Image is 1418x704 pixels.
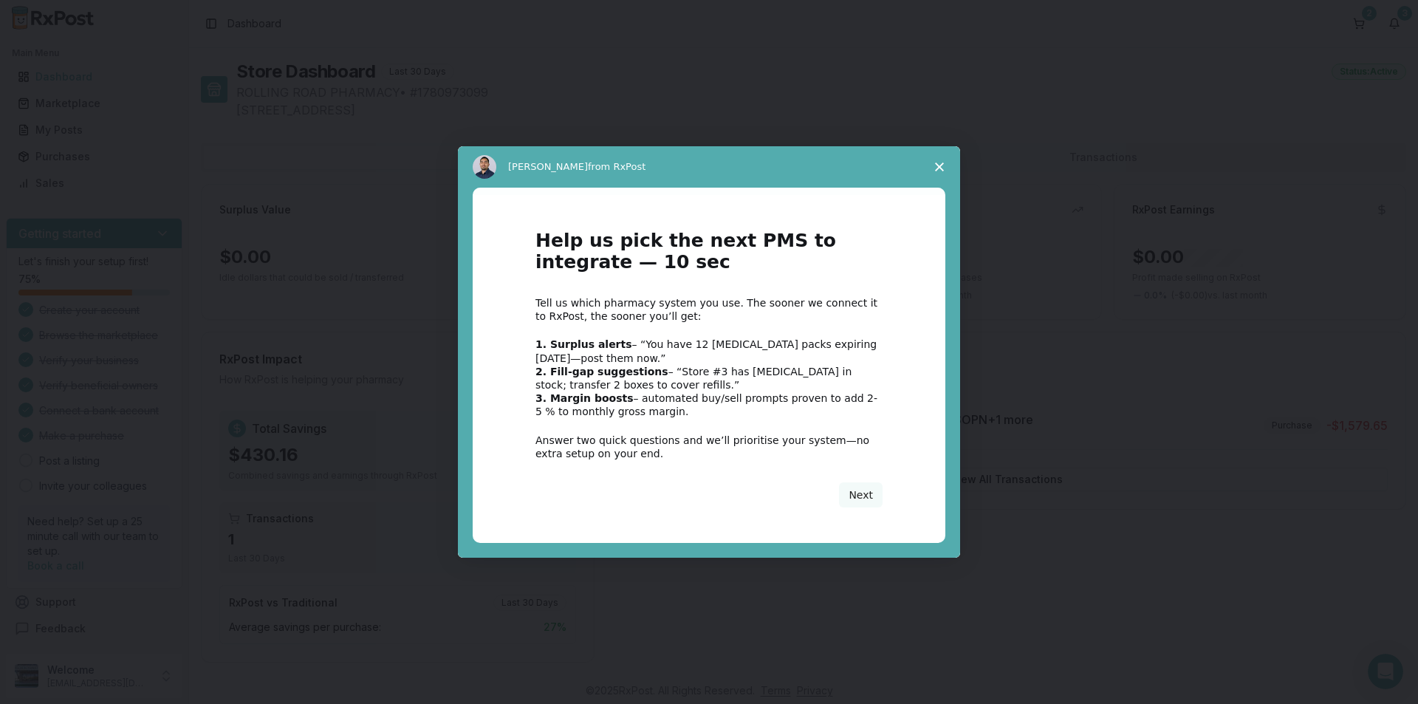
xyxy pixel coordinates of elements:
[535,366,668,377] b: 2. Fill-gap suggestions
[839,482,883,508] button: Next
[535,392,634,404] b: 3. Margin boosts
[535,392,883,418] div: – automated buy/sell prompts proven to add 2-5 % to monthly gross margin.
[508,161,588,172] span: [PERSON_NAME]
[535,338,632,350] b: 1. Surplus alerts
[919,146,960,188] span: Close survey
[535,434,883,460] div: Answer two quick questions and we’ll prioritise your system—no extra setup on your end.
[588,161,645,172] span: from RxPost
[535,338,883,364] div: – “You have 12 [MEDICAL_DATA] packs expiring [DATE]—post them now.”
[535,296,883,323] div: Tell us which pharmacy system you use. The sooner we connect it to RxPost, the sooner you’ll get:
[473,155,496,179] img: Profile image for Manuel
[535,365,883,392] div: – “Store #3 has [MEDICAL_DATA] in stock; transfer 2 boxes to cover refills.”
[535,230,883,281] h1: Help us pick the next PMS to integrate — 10 sec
